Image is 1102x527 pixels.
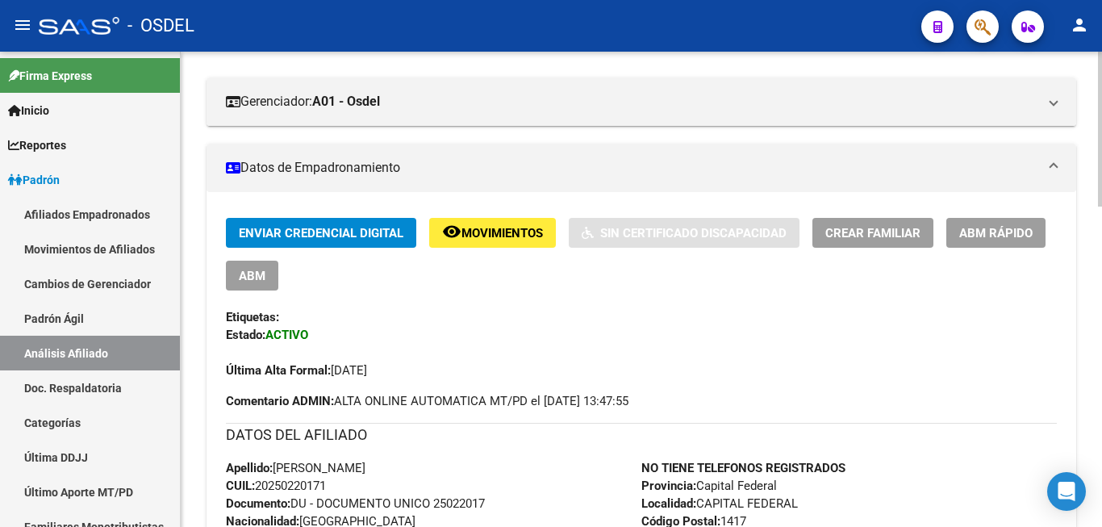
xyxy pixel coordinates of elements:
[569,218,799,248] button: Sin Certificado Discapacidad
[1047,472,1086,511] div: Open Intercom Messenger
[641,479,696,493] strong: Provincia:
[600,226,787,240] span: Sin Certificado Discapacidad
[226,424,1057,446] h3: DATOS DEL AFILIADO
[226,93,1037,111] mat-panel-title: Gerenciador:
[312,93,380,111] strong: A01 - Osdel
[8,136,66,154] span: Reportes
[226,218,416,248] button: Enviar Credencial Digital
[226,261,278,291] button: ABM
[13,15,32,35] mat-icon: menu
[226,479,326,493] span: 20250220171
[127,8,194,44] span: - OSDEL
[207,144,1076,192] mat-expansion-panel-header: Datos de Empadronamiento
[226,392,628,410] span: ALTA ONLINE AUTOMATICA MT/PD el [DATE] 13:47:55
[226,496,485,511] span: DU - DOCUMENTO UNICO 25022017
[461,226,543,240] span: Movimientos
[825,226,920,240] span: Crear Familiar
[959,226,1033,240] span: ABM Rápido
[641,461,845,475] strong: NO TIENE TELEFONOS REGISTRADOS
[226,328,265,342] strong: Estado:
[1070,15,1089,35] mat-icon: person
[226,159,1037,177] mat-panel-title: Datos de Empadronamiento
[8,102,49,119] span: Inicio
[8,171,60,189] span: Padrón
[226,496,290,511] strong: Documento:
[265,328,308,342] strong: ACTIVO
[226,394,334,408] strong: Comentario ADMIN:
[226,461,273,475] strong: Apellido:
[226,363,331,378] strong: Última Alta Formal:
[641,496,798,511] span: CAPITAL FEDERAL
[207,77,1076,126] mat-expansion-panel-header: Gerenciador:A01 - Osdel
[946,218,1046,248] button: ABM Rápido
[239,226,403,240] span: Enviar Credencial Digital
[226,461,365,475] span: [PERSON_NAME]
[239,269,265,283] span: ABM
[442,222,461,241] mat-icon: remove_red_eye
[226,479,255,493] strong: CUIL:
[812,218,933,248] button: Crear Familiar
[226,363,367,378] span: [DATE]
[8,67,92,85] span: Firma Express
[226,310,279,324] strong: Etiquetas:
[641,496,696,511] strong: Localidad:
[429,218,556,248] button: Movimientos
[641,479,777,493] span: Capital Federal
